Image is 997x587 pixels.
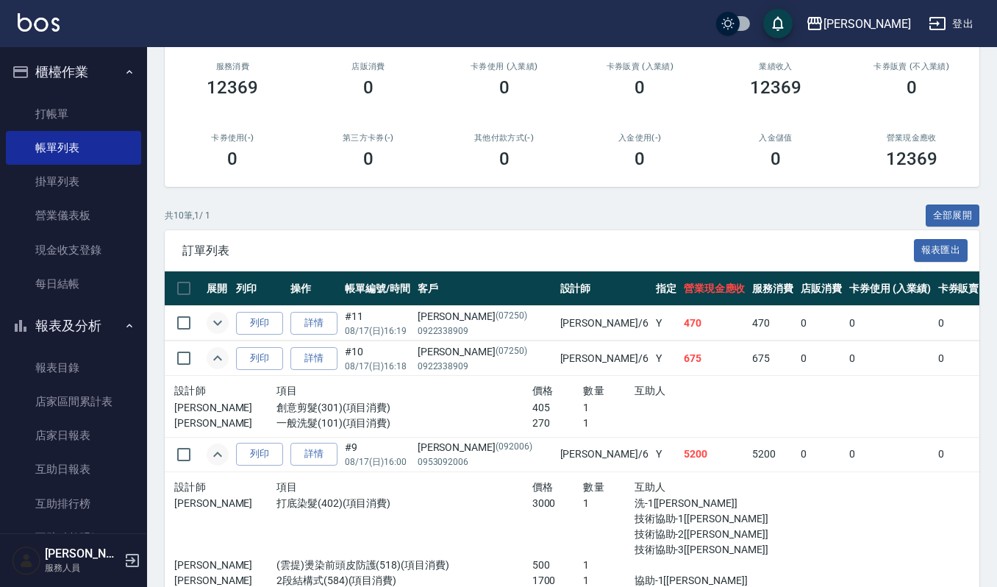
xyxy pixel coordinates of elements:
td: Y [652,306,680,341]
p: [PERSON_NAME] [174,558,276,573]
h3: 0 [227,149,237,169]
div: [PERSON_NAME] [418,344,553,360]
p: 500 [532,558,584,573]
span: 互助人 [635,385,666,396]
span: 訂單列表 [182,243,914,258]
a: 店家日報表 [6,419,141,452]
a: 詳情 [290,347,337,370]
h3: 0 [499,77,510,98]
div: [PERSON_NAME] [418,440,553,455]
p: [PERSON_NAME] [174,416,276,431]
a: 報表目錄 [6,351,141,385]
th: 操作 [287,271,341,306]
td: #10 [341,341,414,376]
h2: 店販消費 [318,62,419,71]
th: 設計師 [557,271,652,306]
td: [PERSON_NAME] /6 [557,306,652,341]
button: expand row [207,444,229,466]
h3: 12369 [886,149,937,169]
h2: 業績收入 [726,62,826,71]
button: 登出 [923,10,979,38]
h3: 0 [363,77,374,98]
span: 互助人 [635,481,666,493]
button: 列印 [236,347,283,370]
td: [PERSON_NAME] /6 [557,437,652,472]
p: 技術協助-2[[PERSON_NAME]] [635,527,788,542]
p: (雲提)燙染前頭皮防護(518)(項目消費) [276,558,532,573]
p: 270 [532,416,584,431]
h2: 營業現金應收 [861,133,962,143]
span: 價格 [532,385,554,396]
h3: 0 [363,149,374,169]
td: Y [652,437,680,472]
td: 675 [680,341,749,376]
h3: 0 [771,149,781,169]
button: expand row [207,347,229,369]
h5: [PERSON_NAME] [45,547,120,561]
p: 0953092006 [418,455,553,469]
td: 0 [846,437,935,472]
th: 指定 [652,271,680,306]
p: 1 [583,496,635,511]
h2: 卡券使用 (入業績) [454,62,554,71]
td: 0 [846,306,935,341]
span: 數量 [583,481,604,493]
button: 報表及分析 [6,307,141,345]
a: 詳情 [290,312,337,335]
td: 0 [797,437,846,472]
th: 帳單編號/時間 [341,271,414,306]
button: [PERSON_NAME] [800,9,917,39]
p: (07250) [496,309,527,324]
th: 店販消費 [797,271,846,306]
a: 互助點數明細 [6,521,141,555]
button: 全部展開 [926,204,980,227]
img: Logo [18,13,60,32]
td: 675 [748,341,797,376]
h2: 卡券使用(-) [182,133,283,143]
p: 技術協助-1[[PERSON_NAME]] [635,511,788,527]
h3: 0 [499,149,510,169]
td: Y [652,341,680,376]
a: 營業儀表板 [6,199,141,232]
button: 報表匯出 [914,239,968,262]
a: 掛單列表 [6,165,141,199]
span: 數量 [583,385,604,396]
img: Person [12,546,41,575]
h3: 0 [635,77,645,98]
td: [PERSON_NAME] /6 [557,341,652,376]
td: 470 [680,306,749,341]
h3: 0 [635,149,645,169]
p: 一般洗髮(101)(項目消費) [276,416,532,431]
a: 店家區間累計表 [6,385,141,419]
th: 客戶 [414,271,557,306]
td: 0 [797,306,846,341]
td: 5200 [748,437,797,472]
th: 卡券使用 (入業績) [846,271,935,306]
h2: 其他付款方式(-) [454,133,554,143]
button: 列印 [236,312,283,335]
div: [PERSON_NAME] [823,15,911,33]
p: 0922338909 [418,324,553,338]
p: 服務人員 [45,561,120,574]
th: 展開 [203,271,232,306]
h2: 入金儲值 [726,133,826,143]
p: 1 [583,400,635,416]
p: (092006) [496,440,532,455]
td: #9 [341,437,414,472]
p: 08/17 (日) 16:19 [345,324,410,338]
h2: 第三方卡券(-) [318,133,419,143]
span: 項目 [276,385,298,396]
p: 405 [532,400,584,416]
button: 列印 [236,443,283,466]
p: (07250) [496,344,527,360]
p: 洗-1[[PERSON_NAME]] [635,496,788,511]
a: 詳情 [290,443,337,466]
th: 營業現金應收 [680,271,749,306]
div: [PERSON_NAME] [418,309,553,324]
th: 列印 [232,271,287,306]
button: save [763,9,793,38]
button: 櫃檯作業 [6,53,141,91]
h2: 卡券販賣 (不入業績) [861,62,962,71]
h3: 服務消費 [182,62,283,71]
p: 1 [583,558,635,573]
